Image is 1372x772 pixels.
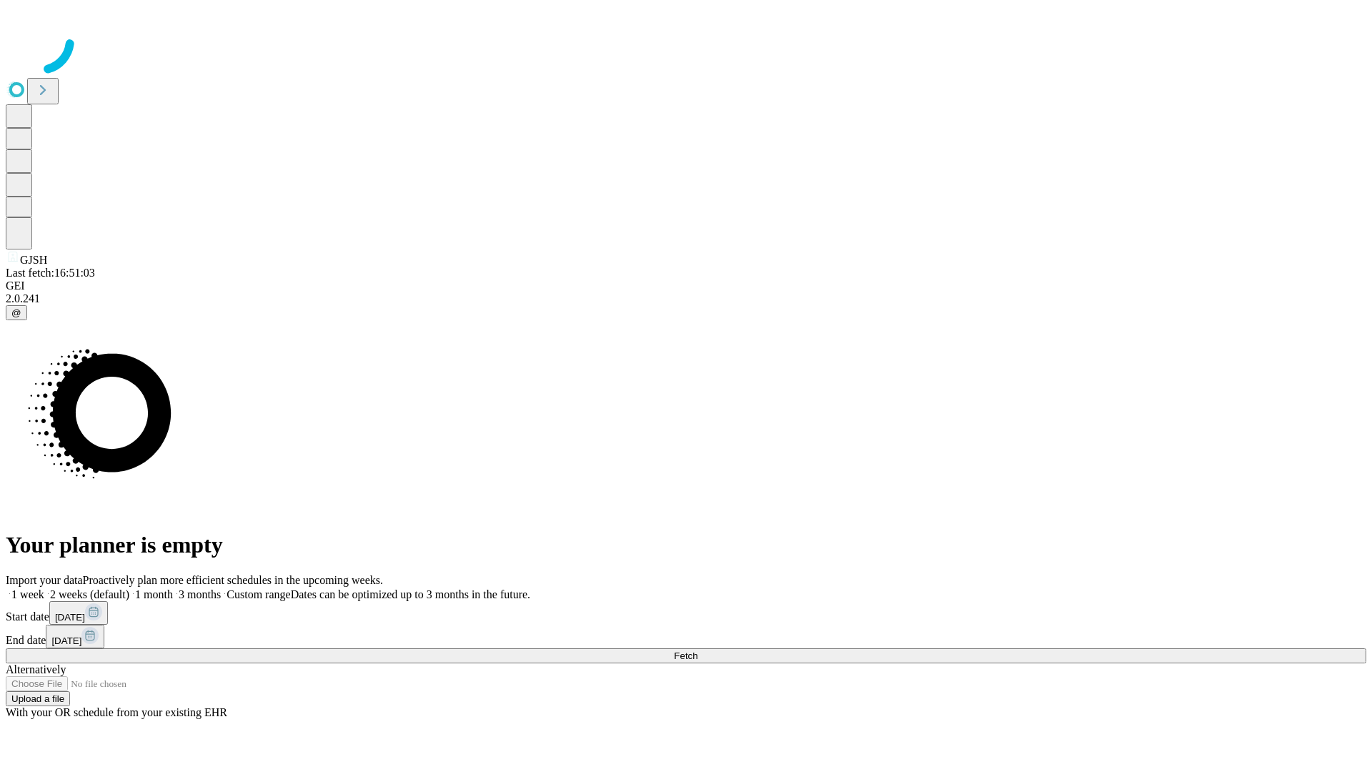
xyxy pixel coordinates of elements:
[6,532,1366,558] h1: Your planner is empty
[291,588,530,600] span: Dates can be optimized up to 3 months in the future.
[6,267,95,279] span: Last fetch: 16:51:03
[6,601,1366,625] div: Start date
[49,601,108,625] button: [DATE]
[6,663,66,675] span: Alternatively
[135,588,173,600] span: 1 month
[6,292,1366,305] div: 2.0.241
[50,588,129,600] span: 2 weeks (default)
[11,588,44,600] span: 1 week
[51,635,81,646] span: [DATE]
[6,279,1366,292] div: GEI
[6,625,1366,648] div: End date
[674,650,697,661] span: Fetch
[179,588,221,600] span: 3 months
[83,574,383,586] span: Proactively plan more efficient schedules in the upcoming weeks.
[11,307,21,318] span: @
[6,706,227,718] span: With your OR schedule from your existing EHR
[6,691,70,706] button: Upload a file
[55,612,85,623] span: [DATE]
[46,625,104,648] button: [DATE]
[20,254,47,266] span: GJSH
[6,574,83,586] span: Import your data
[6,305,27,320] button: @
[6,648,1366,663] button: Fetch
[227,588,290,600] span: Custom range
